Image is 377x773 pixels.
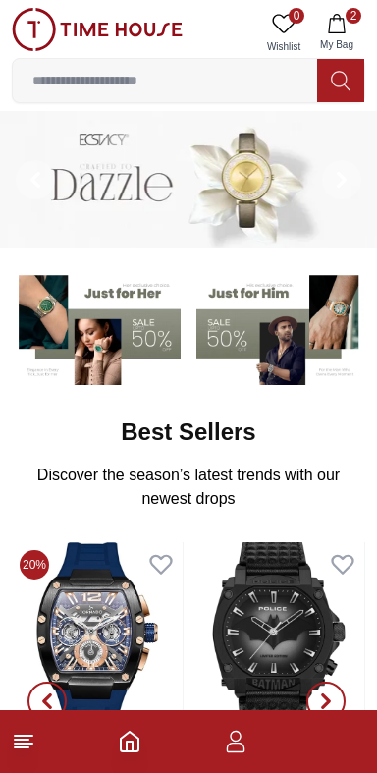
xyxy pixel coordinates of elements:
[312,37,361,52] span: My Bag
[259,39,308,54] span: Wishlist
[289,8,304,24] span: 0
[308,8,365,58] button: 2My Bag
[118,730,141,753] a: Home
[121,416,255,448] h2: Best Sellers
[12,8,183,51] img: ...
[346,8,361,24] span: 2
[259,8,308,58] a: 0Wishlist
[196,268,365,386] img: Men's Watches Banner
[12,542,183,739] img: Tornado Xenith Multifuction Men's Blue Dial Multi Function Watch - T23105-BSNNK
[12,268,181,386] img: Women's Watches Banner
[193,542,364,739] img: POLICE BATMAN Men's Analog Black Dial Watch - PEWGD0022601
[27,464,350,511] p: Discover the season’s latest trends with our newest drops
